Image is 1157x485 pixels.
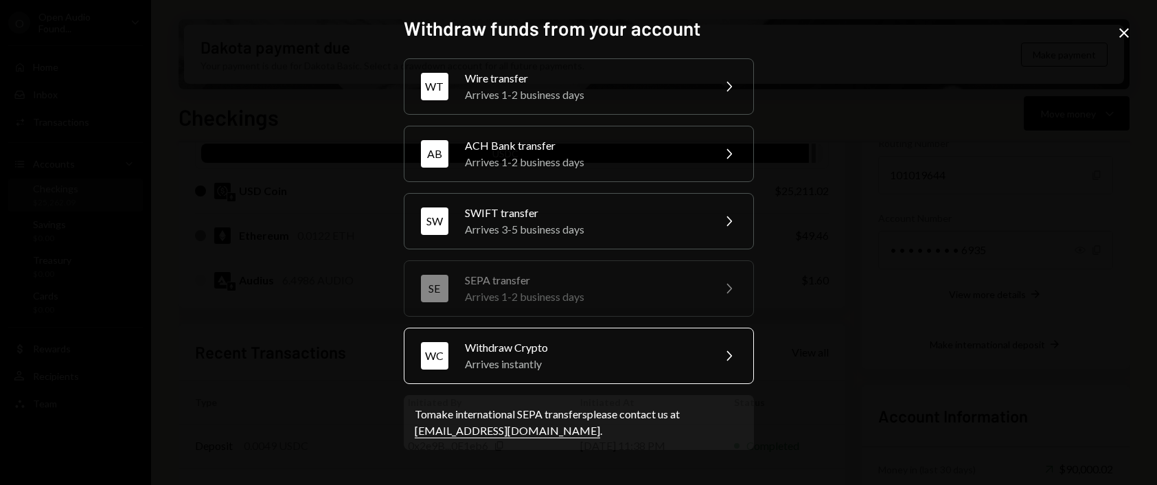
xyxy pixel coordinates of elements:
[415,424,600,438] a: [EMAIL_ADDRESS][DOMAIN_NAME]
[415,406,743,439] div: To make international SEPA transfers please contact us at .
[404,260,754,317] button: SESEPA transferArrives 1-2 business days
[465,154,704,170] div: Arrives 1-2 business days
[465,137,704,154] div: ACH Bank transfer
[421,207,448,235] div: SW
[421,342,448,370] div: WC
[404,328,754,384] button: WCWithdraw CryptoArrives instantly
[404,126,754,182] button: ABACH Bank transferArrives 1-2 business days
[465,339,704,356] div: Withdraw Crypto
[421,73,448,100] div: WT
[465,289,704,305] div: Arrives 1-2 business days
[404,193,754,249] button: SWSWIFT transferArrives 3-5 business days
[465,205,704,221] div: SWIFT transfer
[421,140,448,168] div: AB
[465,356,704,372] div: Arrives instantly
[465,272,704,289] div: SEPA transfer
[465,70,704,87] div: Wire transfer
[404,15,754,42] h2: Withdraw funds from your account
[465,221,704,238] div: Arrives 3-5 business days
[421,275,448,302] div: SE
[465,87,704,103] div: Arrives 1-2 business days
[404,58,754,115] button: WTWire transferArrives 1-2 business days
